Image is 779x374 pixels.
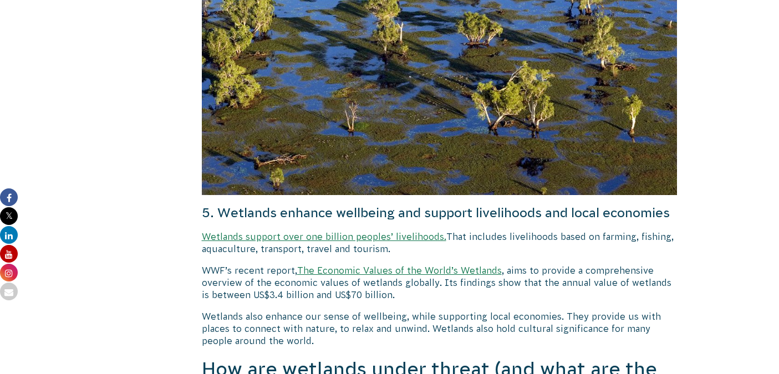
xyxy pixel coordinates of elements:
[202,232,446,242] a: Wetlands support over one billion peoples’ livelihoods.
[202,310,678,347] p: Wetlands also enhance our sense of wellbeing, while supporting local economies. They provide us w...
[202,264,678,301] p: WWF’s recent report, , aims to provide a comprehensive overview of the economic values of wetland...
[202,204,678,222] h4: 5. Wetlands enhance wellbeing and support livelihoods and local economies
[202,230,678,255] p: That includes livelihoods based on farming, fishing, aquaculture, transport, travel and tourism.
[297,265,502,275] a: The Economic Values of the World’s Wetlands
